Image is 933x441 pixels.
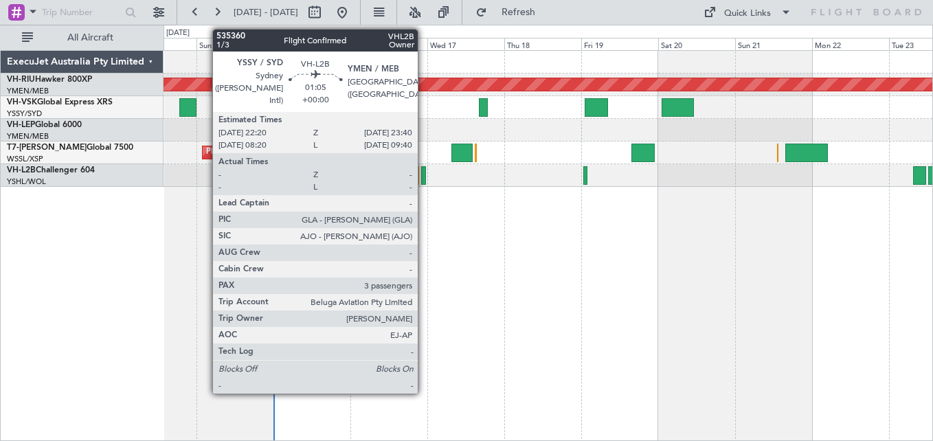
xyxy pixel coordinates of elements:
[15,27,149,49] button: All Aircraft
[7,144,133,152] a: T7-[PERSON_NAME]Global 7500
[273,38,350,50] div: Mon 15
[7,121,35,129] span: VH-LEP
[504,38,581,50] div: Thu 18
[812,38,889,50] div: Mon 22
[7,98,37,106] span: VH-VSK
[469,1,552,23] button: Refresh
[42,2,121,23] input: Trip Number
[490,8,548,17] span: Refresh
[7,76,35,84] span: VH-RIU
[7,154,43,164] a: WSSL/XSP
[724,7,771,21] div: Quick Links
[166,27,190,39] div: [DATE]
[234,6,298,19] span: [DATE] - [DATE]
[658,38,735,50] div: Sat 20
[7,109,42,119] a: YSSY/SYD
[7,166,95,174] a: VH-L2BChallenger 604
[735,38,812,50] div: Sun 21
[697,1,798,23] button: Quick Links
[206,142,368,163] div: Planned Maint [GEOGRAPHIC_DATA] (Seletar)
[7,144,87,152] span: T7-[PERSON_NAME]
[196,38,273,50] div: Sun 14
[427,38,504,50] div: Wed 17
[7,76,92,84] a: VH-RIUHawker 800XP
[350,38,427,50] div: Tue 16
[581,38,658,50] div: Fri 19
[7,121,82,129] a: VH-LEPGlobal 6000
[7,177,46,187] a: YSHL/WOL
[7,166,36,174] span: VH-L2B
[7,98,113,106] a: VH-VSKGlobal Express XRS
[7,131,49,142] a: YMEN/MEB
[36,33,145,43] span: All Aircraft
[7,86,49,96] a: YMEN/MEB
